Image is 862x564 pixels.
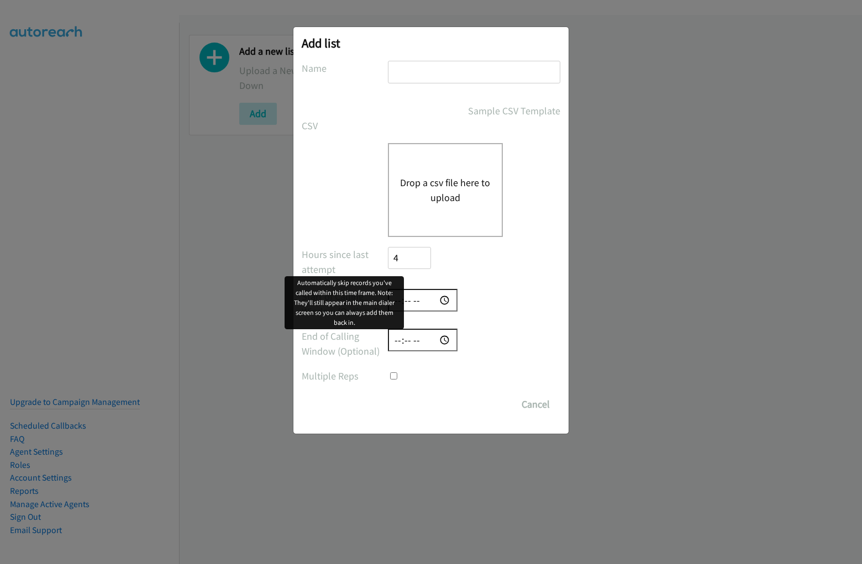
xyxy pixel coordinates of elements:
button: Cancel [511,393,560,415]
div: Automatically skip records you've called within this time frame. Note: They'll still appear in th... [285,276,404,329]
label: Name [302,61,388,76]
label: Multiple Reps [302,368,388,383]
button: Drop a csv file here to upload [400,175,491,205]
label: End of Calling Window (Optional) [302,329,388,359]
a: Sample CSV Template [468,103,560,118]
label: Hours since last attempt [302,247,388,277]
h2: Add list [302,35,560,51]
label: CSV [302,118,388,133]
